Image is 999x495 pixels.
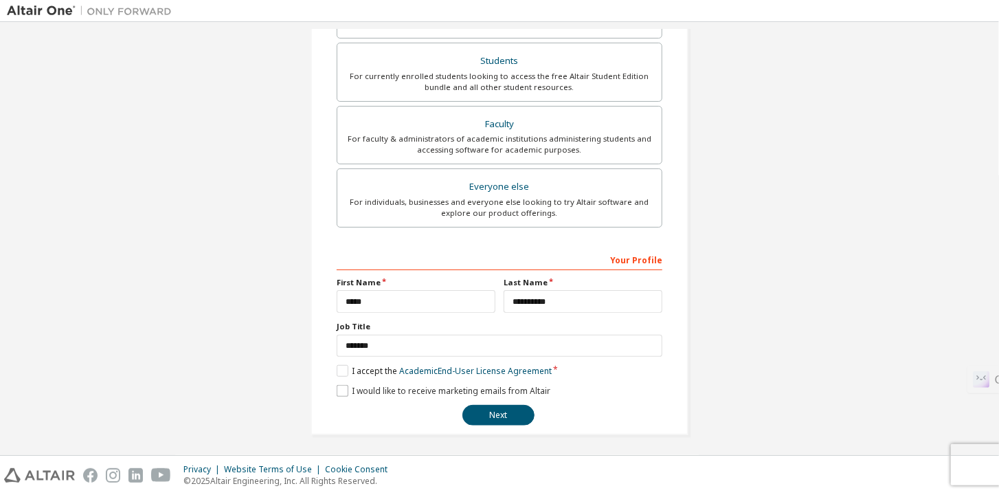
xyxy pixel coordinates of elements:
[346,133,653,155] div: For faculty & administrators of academic institutions administering students and accessing softwa...
[462,405,535,426] button: Next
[224,464,325,475] div: Website Terms of Use
[346,177,653,197] div: Everyone else
[183,464,224,475] div: Privacy
[325,464,396,475] div: Cookie Consent
[151,468,171,483] img: youtube.svg
[337,321,662,332] label: Job Title
[106,468,120,483] img: instagram.svg
[504,277,662,288] label: Last Name
[337,365,552,377] label: I accept the
[128,468,143,483] img: linkedin.svg
[183,475,396,487] p: © 2025 Altair Engineering, Inc. All Rights Reserved.
[337,385,550,397] label: I would like to receive marketing emails from Altair
[337,277,495,288] label: First Name
[346,115,653,134] div: Faculty
[346,197,653,219] div: For individuals, businesses and everyone else looking to try Altair software and explore our prod...
[346,71,653,93] div: For currently enrolled students looking to access the free Altair Student Edition bundle and all ...
[4,468,75,483] img: altair_logo.svg
[83,468,98,483] img: facebook.svg
[7,4,179,18] img: Altair One
[346,52,653,71] div: Students
[399,365,552,377] a: Academic End-User License Agreement
[337,248,662,270] div: Your Profile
